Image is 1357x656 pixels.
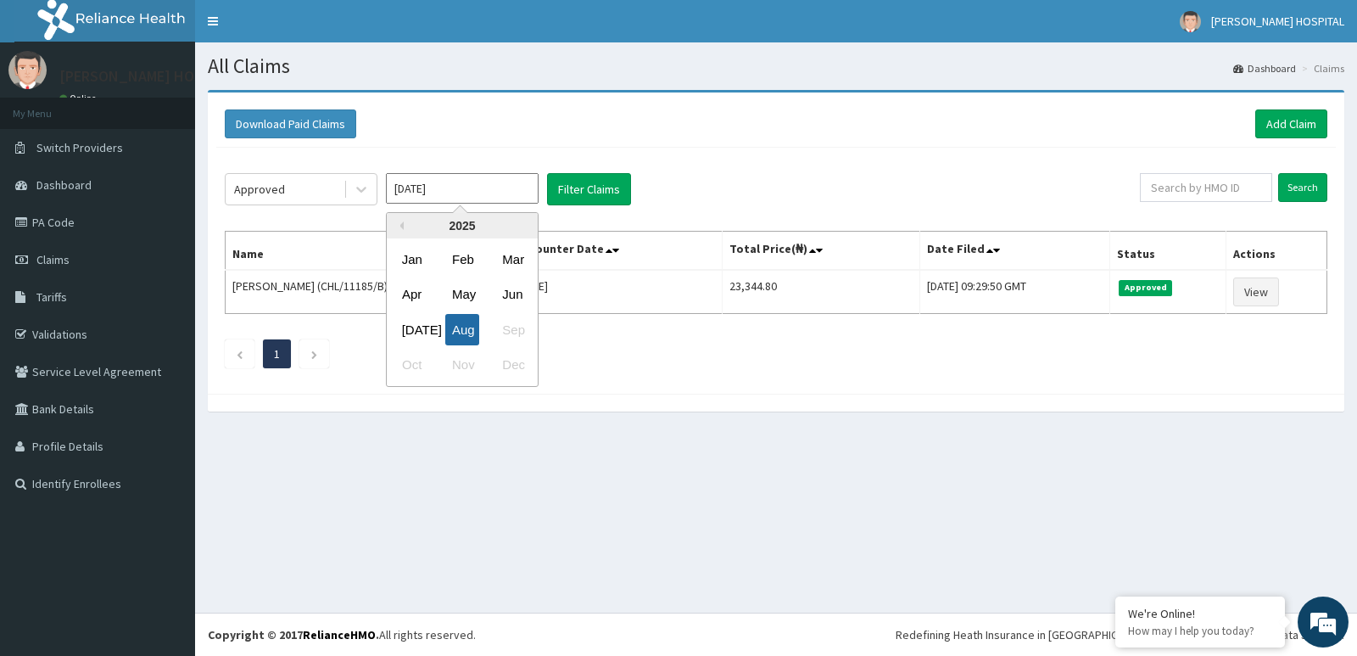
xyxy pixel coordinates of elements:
[395,314,429,345] div: Choose July 2025
[723,270,920,314] td: 23,344.80
[303,627,376,642] a: RelianceHMO
[8,51,47,89] img: User Image
[31,85,69,127] img: d_794563401_company_1708531726252_794563401
[8,463,323,523] textarea: Type your message and hit 'Enter'
[36,252,70,267] span: Claims
[1233,278,1279,306] a: View
[495,279,529,311] div: Choose June 2025
[1298,61,1344,76] li: Claims
[1128,624,1272,638] p: How may I help you today?
[36,289,67,305] span: Tariffs
[1128,606,1272,621] div: We're Online!
[59,69,240,84] p: [PERSON_NAME] HOSPITAL
[195,613,1357,656] footer: All rights reserved.
[1255,109,1327,138] a: Add Claim
[1140,173,1273,202] input: Search by HMO ID
[234,181,285,198] div: Approved
[445,314,479,345] div: Choose August 2025
[1278,173,1327,202] input: Search
[387,213,538,238] div: 2025
[274,346,280,362] a: Page 1 is your current page
[723,232,920,271] th: Total Price(₦)
[1226,232,1327,271] th: Actions
[386,173,539,204] input: Select Month and Year
[495,244,529,275] div: Choose March 2025
[1233,61,1296,76] a: Dashboard
[1180,11,1201,32] img: User Image
[1119,280,1172,295] span: Approved
[395,279,429,311] div: Choose April 2025
[208,627,379,642] strong: Copyright © 2017 .
[88,95,285,117] div: Chat with us now
[226,232,510,271] th: Name
[395,244,429,275] div: Choose January 2025
[208,55,1344,77] h1: All Claims
[445,244,479,275] div: Choose February 2025
[445,279,479,311] div: Choose May 2025
[236,346,243,362] a: Previous page
[1110,232,1226,271] th: Status
[896,626,1344,643] div: Redefining Heath Insurance in [GEOGRAPHIC_DATA] using Telemedicine and Data Science!
[387,242,538,383] div: month 2025-08
[395,221,404,230] button: Previous Year
[36,177,92,193] span: Dashboard
[226,270,510,314] td: [PERSON_NAME] (CHL/11185/B)
[547,173,631,205] button: Filter Claims
[98,214,234,385] span: We're online!
[59,93,100,104] a: Online
[310,346,318,362] a: Next page
[919,270,1109,314] td: [DATE] 09:29:50 GMT
[36,140,123,155] span: Switch Providers
[919,232,1109,271] th: Date Filed
[225,109,356,138] button: Download Paid Claims
[1211,14,1344,29] span: [PERSON_NAME] HOSPITAL
[278,8,319,49] div: Minimize live chat window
